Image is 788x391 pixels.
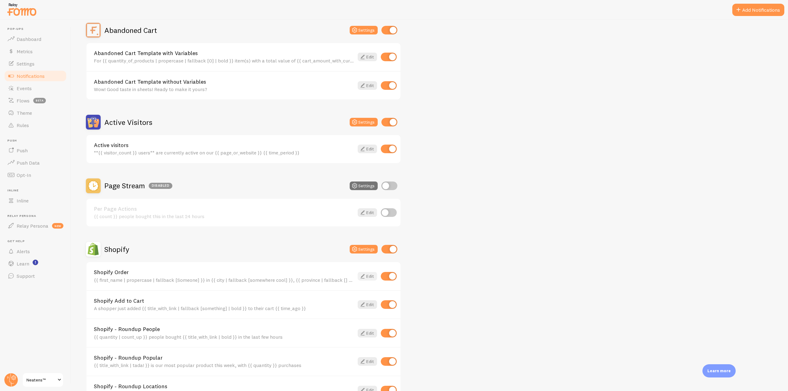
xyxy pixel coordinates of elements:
[358,357,377,366] a: Edit
[7,214,67,218] span: Relay Persona
[17,160,40,166] span: Push Data
[94,213,354,219] div: {{ count }} people bought this in the last 24 hours
[4,45,67,58] a: Metrics
[94,362,354,368] div: {{ title_with_link | tada! }} is our most popular product this week, with {{ quantity }} purchases
[104,181,172,190] h2: Page Stream
[7,189,67,193] span: Inline
[94,142,354,148] a: Active visitors
[17,223,48,229] span: Relay Persona
[350,118,378,126] button: Settings
[7,139,67,143] span: Push
[52,223,63,229] span: new
[4,169,67,181] a: Opt-In
[26,376,56,384] span: Neatens™
[4,220,67,232] a: Relay Persona new
[17,61,34,67] span: Settings
[17,73,45,79] span: Notifications
[358,145,377,153] a: Edit
[22,373,64,387] a: Neatens™
[94,58,354,63] div: For {{ quantity_of_products | propercase | fallback [0] | bold }} item(s) with a total value of {...
[358,81,377,90] a: Edit
[94,206,354,212] a: Per Page Actions
[17,261,29,267] span: Learn
[17,273,35,279] span: Support
[17,172,31,178] span: Opt-In
[4,107,67,119] a: Theme
[707,368,731,374] p: Learn more
[4,157,67,169] a: Push Data
[17,110,32,116] span: Theme
[4,119,67,131] a: Rules
[86,178,101,193] img: Page Stream
[94,305,354,311] div: A shopper just added {{ title_with_link | fallback [something] | bold }} to their cart {{ time_ag...
[94,326,354,332] a: Shopify - Roundup People
[33,98,46,103] span: beta
[17,98,30,104] span: Flows
[104,245,129,254] h2: Shopify
[4,194,67,207] a: Inline
[4,270,67,282] a: Support
[358,208,377,217] a: Edit
[94,150,354,155] div: **{{ visitor_count }} users** are currently active on our {{ page_or_website }} {{ time_period }}
[104,26,157,35] h2: Abandoned Cart
[94,86,354,92] div: Wow! Good taste in sheets! Ready to make it yours?
[94,334,354,340] div: {{ quantity | count_up }} people bought {{ title_with_link | bold }} in the last few hours
[702,364,736,377] div: Learn more
[149,183,172,189] div: Disabled
[94,79,354,85] a: Abandoned Cart Template without Variables
[94,277,354,283] div: {{ first_name | propercase | fallback [Someone] }} in {{ city | fallback [somewhere cool] }}, {{ ...
[33,260,38,265] svg: <p>Watch New Feature Tutorials!</p>
[4,70,67,82] a: Notifications
[94,50,354,56] a: Abandoned Cart Template with Variables
[4,58,67,70] a: Settings
[17,36,41,42] span: Dashboard
[17,122,29,128] span: Rules
[17,248,30,254] span: Alerts
[7,239,67,243] span: Get Help
[358,53,377,61] a: Edit
[94,384,354,389] a: Shopify - Roundup Locations
[86,242,101,257] img: Shopify
[86,23,101,38] img: Abandoned Cart
[350,26,378,34] button: Settings
[17,147,28,154] span: Push
[7,27,67,31] span: Pop-ups
[104,118,152,127] h2: Active Visitors
[358,272,377,281] a: Edit
[86,115,101,130] img: Active Visitors
[4,33,67,45] a: Dashboard
[17,197,29,204] span: Inline
[94,298,354,304] a: Shopify Add to Cart
[358,329,377,337] a: Edit
[358,300,377,309] a: Edit
[4,257,67,270] a: Learn
[4,245,67,257] a: Alerts
[17,85,32,91] span: Events
[350,245,378,253] button: Settings
[4,82,67,94] a: Events
[4,144,67,157] a: Push
[94,355,354,361] a: Shopify - Roundup Popular
[350,182,378,190] button: Settings
[94,269,354,275] a: Shopify Order
[4,94,67,107] a: Flows beta
[17,48,33,54] span: Metrics
[6,2,37,17] img: fomo-relay-logo-orange.svg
